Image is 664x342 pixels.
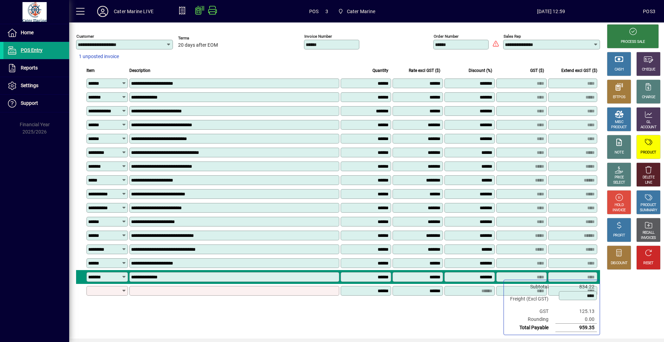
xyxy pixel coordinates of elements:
[615,120,623,125] div: MISC
[325,6,328,17] span: 3
[643,6,655,17] div: POS3
[21,100,38,106] span: Support
[92,5,114,18] button: Profile
[3,24,69,41] a: Home
[372,67,388,74] span: Quantity
[530,67,544,74] span: GST ($)
[611,261,627,266] div: DISCOUNT
[640,208,657,213] div: SUMMARY
[640,150,656,155] div: PRODUCT
[613,95,626,100] div: EFTPOS
[555,324,597,332] td: 959.35
[646,120,651,125] div: GL
[178,43,218,48] span: 20 days after EOM
[21,65,38,71] span: Reports
[3,59,69,77] a: Reports
[642,67,655,72] div: CHEQUE
[507,324,555,332] td: Total Payable
[507,307,555,315] td: GST
[561,67,597,74] span: Extend excl GST ($)
[615,175,624,180] div: PRICE
[309,6,319,17] span: POS
[178,36,220,40] span: Terms
[459,6,643,17] span: [DATE] 12:59
[507,283,555,291] td: Subtotal
[507,315,555,324] td: Rounding
[615,150,624,155] div: NOTE
[507,291,555,307] td: Freight (Excl GST)
[555,307,597,315] td: 125.13
[555,283,597,291] td: 834.22
[469,67,492,74] span: Discount (%)
[86,67,95,74] span: Item
[21,30,34,35] span: Home
[645,180,652,185] div: LINE
[640,203,656,208] div: PRODUCT
[615,67,624,72] div: CASH
[613,180,625,185] div: SELECT
[613,233,625,238] div: PROFIT
[643,230,655,235] div: RECALL
[76,50,122,63] button: 1 unposted invoice
[3,95,69,112] a: Support
[640,125,656,130] div: ACCOUNT
[21,83,38,88] span: Settings
[642,95,655,100] div: CHARGE
[504,34,521,39] mat-label: Sales rep
[347,6,375,17] span: Cater Marine
[129,67,150,74] span: Description
[335,5,378,18] span: Cater Marine
[114,6,154,17] div: Cater Marine LIVE
[555,315,597,324] td: 0.00
[643,261,654,266] div: RESET
[409,67,440,74] span: Rate excl GST ($)
[304,34,332,39] mat-label: Invoice number
[611,125,627,130] div: PRODUCT
[643,175,654,180] div: DELETE
[3,77,69,94] a: Settings
[79,53,119,60] span: 1 unposted invoice
[612,208,625,213] div: INVOICE
[434,34,459,39] mat-label: Order number
[621,39,645,45] div: PROCESS SALE
[615,203,624,208] div: HOLD
[76,34,94,39] mat-label: Customer
[21,47,43,53] span: POS Entry
[641,235,656,241] div: INVOICES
